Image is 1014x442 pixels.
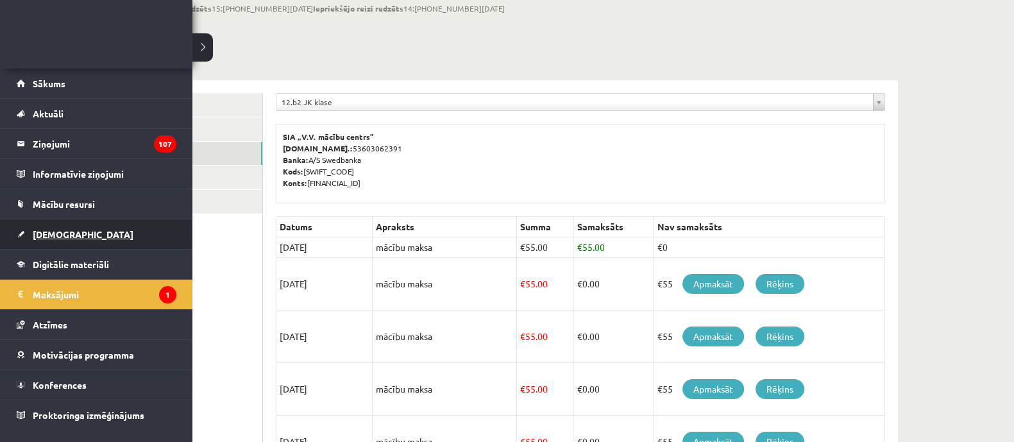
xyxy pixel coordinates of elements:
span: € [577,330,582,342]
a: Atzīmes [17,310,176,339]
i: 1 [159,286,176,303]
b: Kods: [283,166,303,176]
td: 55.00 [517,310,574,363]
td: 55.00 [517,363,574,416]
legend: Ziņojumi [33,129,176,158]
span: € [577,278,582,289]
a: Rēķins [756,274,804,294]
td: 55.00 [573,237,654,258]
span: € [520,278,525,289]
td: mācību maksa [373,237,517,258]
span: € [520,330,525,342]
i: 107 [154,135,176,153]
span: € [577,383,582,395]
b: Konts: [283,178,307,188]
legend: Maksājumi [33,280,176,309]
th: Samaksāts [573,217,654,237]
a: Apmaksāt [682,327,744,346]
span: € [577,241,582,253]
a: Aktuāli [17,99,176,128]
a: [DEMOGRAPHIC_DATA] [17,219,176,249]
p: 53603062391 A/S Swedbanka [SWIFT_CODE] [FINANCIAL_ID] [283,131,878,189]
td: mācību maksa [373,258,517,310]
span: Motivācijas programma [33,349,134,361]
span: € [520,241,525,253]
a: Maksājumi1 [17,280,176,309]
span: Digitālie materiāli [33,259,109,270]
th: Apraksts [373,217,517,237]
a: Motivācijas programma [17,340,176,370]
a: Rēķins [756,379,804,399]
b: Banka: [283,155,308,165]
span: Atzīmes [33,319,67,330]
span: Mācību resursi [33,198,95,210]
span: Konferences [33,379,87,391]
span: € [520,383,525,395]
td: mācību maksa [373,363,517,416]
td: €55 [654,310,884,363]
th: Summa [517,217,574,237]
legend: Informatīvie ziņojumi [33,159,176,189]
a: Rēķins [756,327,804,346]
td: [DATE] [276,237,373,258]
td: 55.00 [517,237,574,258]
td: 0.00 [573,363,654,416]
td: €0 [654,237,884,258]
a: Ziņojumi107 [17,129,176,158]
span: 12.b2 JK klase [282,94,868,110]
span: 15:[PHONE_NUMBER][DATE] 14:[PHONE_NUMBER][DATE] [137,3,505,14]
b: Iepriekšējo reizi redzēts [313,3,403,13]
td: 55.00 [517,258,574,310]
span: [DEMOGRAPHIC_DATA] [33,228,133,240]
a: Konferences [17,370,176,400]
span: Sākums [33,78,65,89]
td: €55 [654,258,884,310]
a: Mācību resursi [17,189,176,219]
td: mācību maksa [373,310,517,363]
a: Informatīvie ziņojumi [17,159,176,189]
td: €55 [654,363,884,416]
span: Proktoringa izmēģinājums [33,409,144,421]
td: 0.00 [573,310,654,363]
b: SIA „V.V. mācību centrs” [283,132,375,142]
a: Digitālie materiāli [17,250,176,279]
td: [DATE] [276,310,373,363]
a: Apmaksāt [682,274,744,294]
a: Rīgas 1. Tālmācības vidusskola [14,22,117,55]
a: 12.b2 JK klase [276,94,884,110]
td: [DATE] [276,363,373,416]
a: Sākums [17,69,176,98]
td: [DATE] [276,258,373,310]
a: Apmaksāt [682,379,744,399]
b: [DOMAIN_NAME].: [283,143,353,153]
a: Proktoringa izmēģinājums [17,400,176,430]
th: Nav samaksāts [654,217,884,237]
th: Datums [276,217,373,237]
span: Aktuāli [33,108,63,119]
td: 0.00 [573,258,654,310]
